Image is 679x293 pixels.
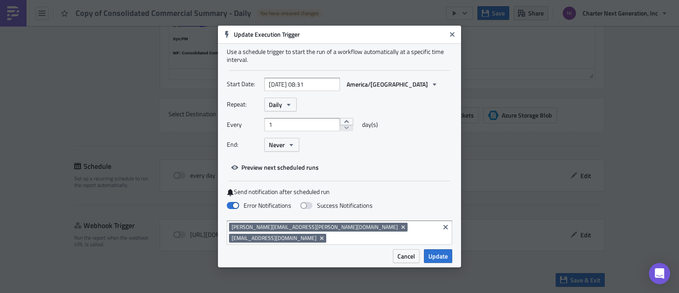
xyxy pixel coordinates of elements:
[227,138,260,151] label: End:
[227,118,260,131] label: Every
[234,30,446,38] h6: Update Execution Trigger
[340,118,353,125] button: increment
[4,33,38,40] img: tableau_1
[400,223,408,232] button: Remove Tag
[227,188,452,196] label: Send notification after scheduled run
[227,202,291,209] label: Error Notifications
[4,4,422,68] body: Rich Text Area. Press ALT-0 for help.
[227,98,260,111] label: Repeat:
[340,125,353,132] button: decrement
[232,224,398,231] span: [PERSON_NAME][EMAIL_ADDRESS][PERSON_NAME][DOMAIN_NAME]
[428,251,448,261] span: Update
[347,80,428,89] span: America/[GEOGRAPHIC_DATA]
[342,77,442,91] button: America/[GEOGRAPHIC_DATA]
[264,98,297,111] button: Daily
[318,234,326,243] button: Remove Tag
[393,249,420,263] button: Cancel
[4,13,422,20] p: If you need to update the recipient list—whether to add or remove users—please submit a request t...
[424,249,452,263] button: Update
[362,118,378,131] span: day(s)
[4,4,422,11] p: This report is part of our automated analytics distribution to keep your team informed with up-to...
[232,235,317,242] span: [EMAIL_ADDRESS][DOMAIN_NAME]
[269,140,285,149] span: Never
[264,78,340,91] input: YYYY-MM-DD HH:mm
[227,77,260,91] label: Start Date:
[264,138,299,152] button: Never
[446,28,459,41] button: Close
[397,251,415,261] span: Cancel
[227,160,323,174] button: Preview next scheduled runs
[4,64,422,68] h6: WF: Consolidated Commercial Summary - Daily
[440,222,451,232] button: Clear selected items
[649,263,670,284] div: Open Intercom Messenger
[300,202,373,209] label: Success Notifications
[4,49,422,54] h6: Sys:PM
[227,48,452,64] div: Use a schedule trigger to start the run of a workflow automatically at a specific time interval.
[241,163,319,172] span: Preview next scheduled runs
[269,100,282,109] span: Daily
